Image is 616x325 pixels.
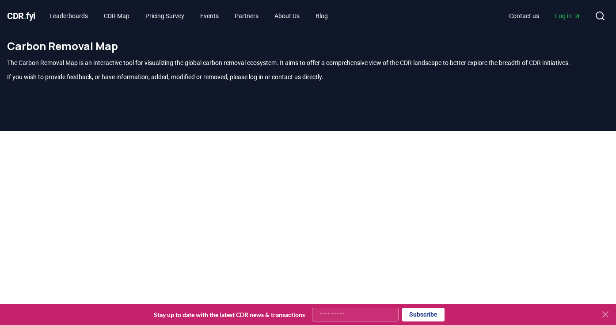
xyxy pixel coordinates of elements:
span: . [24,11,27,21]
a: Partners [228,8,266,24]
nav: Main [502,8,588,24]
a: About Us [267,8,307,24]
a: Leaderboards [42,8,95,24]
a: Events [193,8,226,24]
p: If you wish to provide feedback, or have information, added, modified or removed, please log in o... [7,73,609,81]
a: Contact us [502,8,546,24]
p: The Carbon Removal Map is an interactive tool for visualizing the global carbon removal ecosystem... [7,58,609,67]
a: CDR.fyi [7,10,35,22]
span: CDR fyi [7,11,35,21]
span: Log in [555,11,581,20]
h1: Carbon Removal Map [7,39,609,53]
a: Log in [548,8,588,24]
nav: Main [42,8,335,24]
a: CDR Map [97,8,137,24]
a: Pricing Survey [138,8,191,24]
a: Blog [308,8,335,24]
